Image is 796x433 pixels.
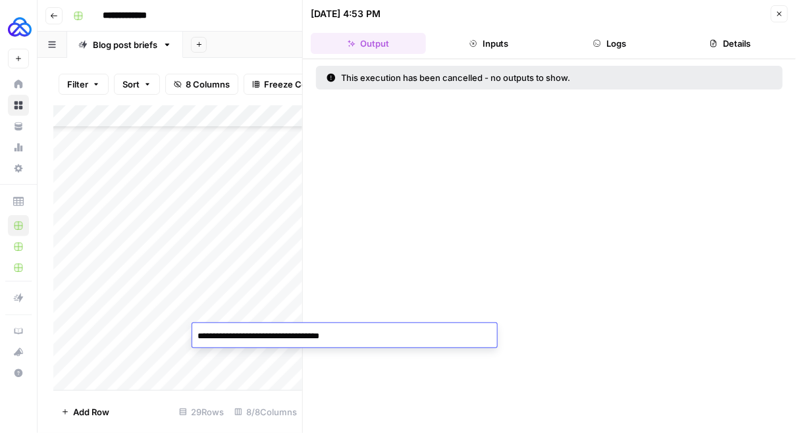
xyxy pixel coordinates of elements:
[311,7,381,20] div: [DATE] 4:53 PM
[8,11,29,43] button: Workspace: AUQ
[264,78,332,91] span: Freeze Columns
[8,15,32,39] img: AUQ Logo
[8,116,29,137] a: Your Data
[673,33,788,54] button: Details
[327,71,672,84] div: This execution has been cancelled - no outputs to show.
[93,38,157,51] div: Blog post briefs
[8,320,29,342] a: AirOps Academy
[8,236,29,257] a: SurveyVista LP, Blogs
[311,33,426,54] button: Output
[229,401,302,422] div: 8/8 Columns
[59,74,109,95] button: Filter
[8,95,29,116] a: Browse
[552,33,668,54] button: Logs
[431,33,546,54] button: Inputs
[8,215,29,236] a: Hatch Content
[8,74,29,95] a: Home
[165,74,238,95] button: 8 Columns
[122,78,140,91] span: Sort
[8,257,29,278] a: Bright Tax Countries Bottom Tier Grid
[9,342,28,362] div: What's new?
[8,342,29,363] button: What's new?
[53,401,117,422] button: Add Row
[67,78,88,91] span: Filter
[67,32,183,58] a: Blog post briefs
[8,137,29,158] a: Monitoring
[8,363,29,384] button: Help + Support
[114,74,160,95] button: Sort
[8,158,29,179] a: Settings
[73,405,109,419] span: Add Row
[244,74,340,95] button: Freeze Columns
[174,401,229,422] div: 29 Rows
[186,78,230,91] span: 8 Columns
